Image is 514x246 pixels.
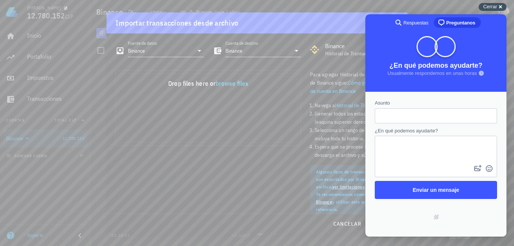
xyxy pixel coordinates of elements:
[316,191,390,212] span: Te recomendamos conectar la y utilizar este archivo como referencia.
[483,4,497,9] span: Cerrar
[325,43,398,50] div: Binance
[316,169,388,190] span: Algunos tipos de transacciones no son exportados por Binance en este archivo, .
[310,79,397,94] a: Cómo generar estados de cuenta en Binance
[315,101,398,109] li: Navega a .
[332,184,365,190] a: ver limitaciones
[335,102,391,109] a: Historial de Transacciones
[325,50,398,57] div: Historial de Transacciones
[116,70,301,146] div: Uppy Dashboard
[315,109,398,126] li: Generar todos los estados de cuenta (esquina superior derecha).
[119,79,298,88] div: Drop files here or
[116,17,238,29] div: Importar transacciones desde archivo
[225,40,258,46] label: Cuenta de destino
[216,80,248,87] button: browse files
[315,126,398,143] li: Selecciona un rango de fechas que incluya toda tu historia.
[310,70,398,95] p: Para agregar Historial de Transacciones de Binance sigue:
[128,40,157,46] label: Fuente de datos
[479,3,506,11] button: Cerrar
[316,191,390,205] a: API de Binance
[315,143,398,159] li: Espera que se procese la solicitud, descarga el archivo y súbelo aquí.
[330,217,364,231] button: cancelar
[333,220,361,227] span: cancelar
[365,14,506,237] iframe: Help Scout Beacon - Live Chat, Contact Form, and Knowledge Base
